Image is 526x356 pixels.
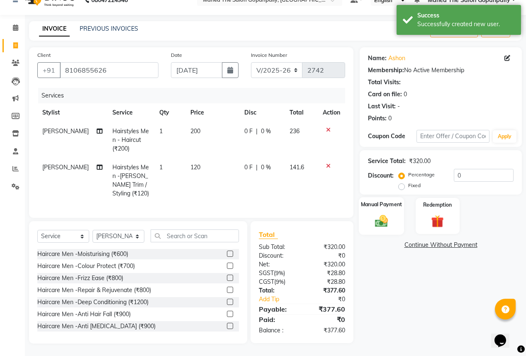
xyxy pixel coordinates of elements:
[408,182,421,189] label: Fixed
[302,315,351,324] div: ₹0
[60,62,158,78] input: Search by Name/Mobile/Email/Code
[368,78,401,87] div: Total Visits:
[302,243,351,251] div: ₹320.00
[253,304,302,314] div: Payable:
[253,251,302,260] div: Discount:
[290,127,300,135] span: 236
[107,103,154,122] th: Service
[361,241,520,249] a: Continue Without Payment
[253,269,302,278] div: ( )
[253,326,302,335] div: Balance :
[253,278,302,286] div: ( )
[171,51,182,59] label: Date
[416,130,489,143] input: Enter Offer / Coupon Code
[368,54,387,63] div: Name:
[244,127,253,136] span: 0 F
[388,54,405,63] a: Ashon
[276,278,284,285] span: 9%
[253,260,302,269] div: Net:
[190,127,200,135] span: 200
[37,51,51,59] label: Client
[253,295,310,304] a: Add Tip
[302,326,351,335] div: ₹377.60
[261,163,271,172] span: 0 %
[427,214,448,229] img: _gift.svg
[37,262,135,271] div: Haircare Men -Colour Protect (₹700)
[290,163,304,171] span: 141.6
[368,171,394,180] div: Discount:
[37,286,151,295] div: Haircare Men -Repair & Rejuvenate (₹800)
[42,163,89,171] span: [PERSON_NAME]
[368,90,402,99] div: Card on file:
[417,20,515,29] div: Successfully created new user.
[112,127,149,152] span: Hairstyles Men - Haircut (₹200)
[239,103,284,122] th: Disc
[37,298,149,307] div: Haircare Men -Deep Conditioning (₹1200)
[409,157,431,166] div: ₹320.00
[302,278,351,286] div: ₹28.80
[302,260,351,269] div: ₹320.00
[37,62,61,78] button: +91
[159,163,163,171] span: 1
[368,132,416,141] div: Coupon Code
[275,270,283,276] span: 9%
[361,200,402,208] label: Manual Payment
[256,127,258,136] span: |
[310,295,351,304] div: ₹0
[259,278,274,285] span: CGST
[285,103,318,122] th: Total
[38,88,351,103] div: Services
[159,127,163,135] span: 1
[302,269,351,278] div: ₹28.80
[37,250,128,258] div: Haircare Men -Moisturising (₹600)
[112,163,149,197] span: Hairstyles Men -[PERSON_NAME] Trim / Styling (₹120)
[37,310,131,319] div: Haircare Men -Anti Hair Fall (₹900)
[417,11,515,20] div: Success
[368,102,396,111] div: Last Visit:
[261,127,271,136] span: 0 %
[388,114,392,123] div: 0
[253,243,302,251] div: Sub Total:
[259,269,274,277] span: SGST
[259,230,278,239] span: Total
[256,163,258,172] span: |
[37,103,107,122] th: Stylist
[423,201,452,209] label: Redemption
[493,130,516,143] button: Apply
[368,66,404,75] div: Membership:
[42,127,89,135] span: [PERSON_NAME]
[190,163,200,171] span: 120
[37,322,156,331] div: Haircare Men -Anti [MEDICAL_DATA] (₹900)
[185,103,240,122] th: Price
[39,22,70,37] a: INVOICE
[368,66,514,75] div: No Active Membership
[251,51,287,59] label: Invoice Number
[371,213,392,228] img: _cash.svg
[253,315,302,324] div: Paid:
[302,304,351,314] div: ₹377.60
[244,163,253,172] span: 0 F
[491,323,518,348] iframe: chat widget
[80,25,138,32] a: PREVIOUS INVOICES
[302,286,351,295] div: ₹377.60
[397,102,400,111] div: -
[302,251,351,260] div: ₹0
[154,103,185,122] th: Qty
[404,90,407,99] div: 0
[408,171,435,178] label: Percentage
[368,114,387,123] div: Points:
[368,157,406,166] div: Service Total:
[253,286,302,295] div: Total:
[151,229,239,242] input: Search or Scan
[37,274,123,283] div: Haircare Men -Frizz Ease (₹800)
[318,103,345,122] th: Action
